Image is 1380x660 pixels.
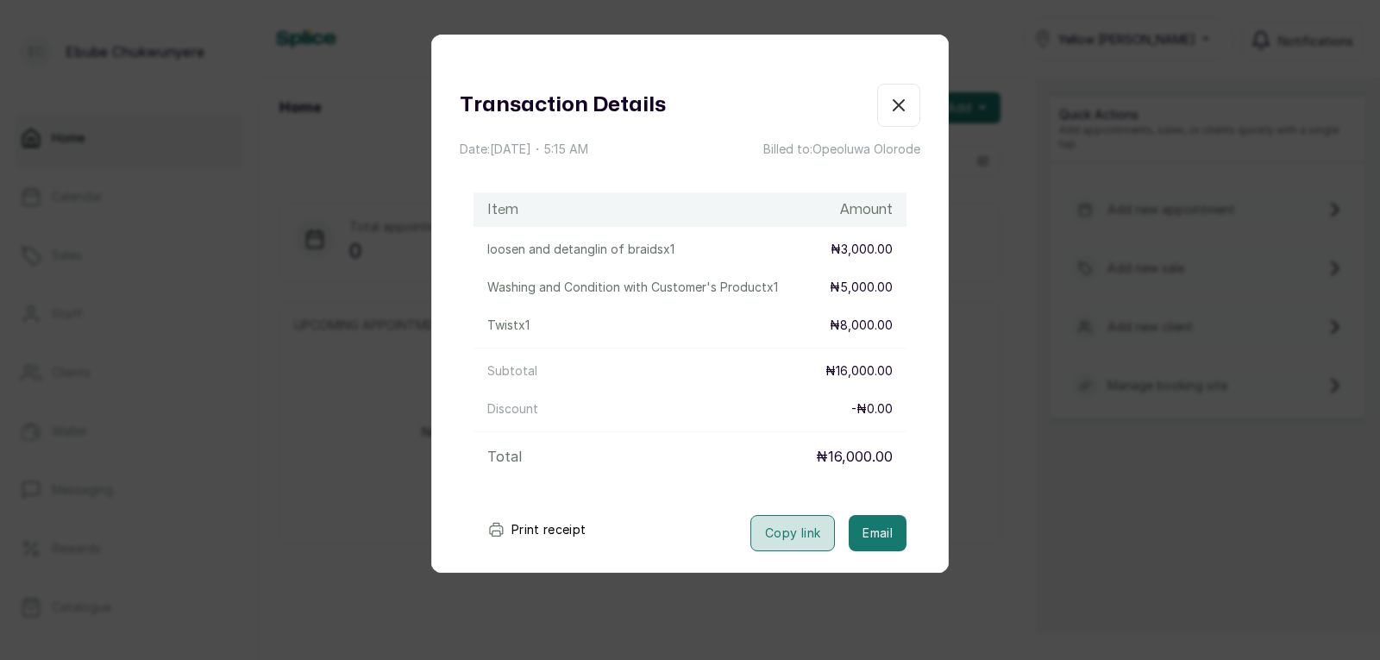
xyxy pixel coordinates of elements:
[460,141,588,158] p: Date: [DATE] ・ 5:15 AM
[830,279,893,296] p: ₦5,000.00
[474,512,600,547] button: Print receipt
[487,446,522,467] p: Total
[825,362,893,380] p: ₦16,000.00
[849,515,906,551] button: Email
[487,241,674,258] p: loosen and detanglin of braids x 1
[487,199,518,220] h1: Item
[763,141,920,158] p: Billed to: Opeoluwa Olorode
[487,362,537,380] p: Subtotal
[487,279,778,296] p: Washing and Condition with Customer's Product x 1
[487,400,538,418] p: Discount
[851,400,893,418] p: - ₦0.00
[816,446,893,467] p: ₦16,000.00
[487,317,530,334] p: Twist x 1
[840,199,893,220] h1: Amount
[750,515,835,551] button: Copy link
[460,90,666,121] h1: Transaction Details
[831,241,893,258] p: ₦3,000.00
[830,317,893,334] p: ₦8,000.00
